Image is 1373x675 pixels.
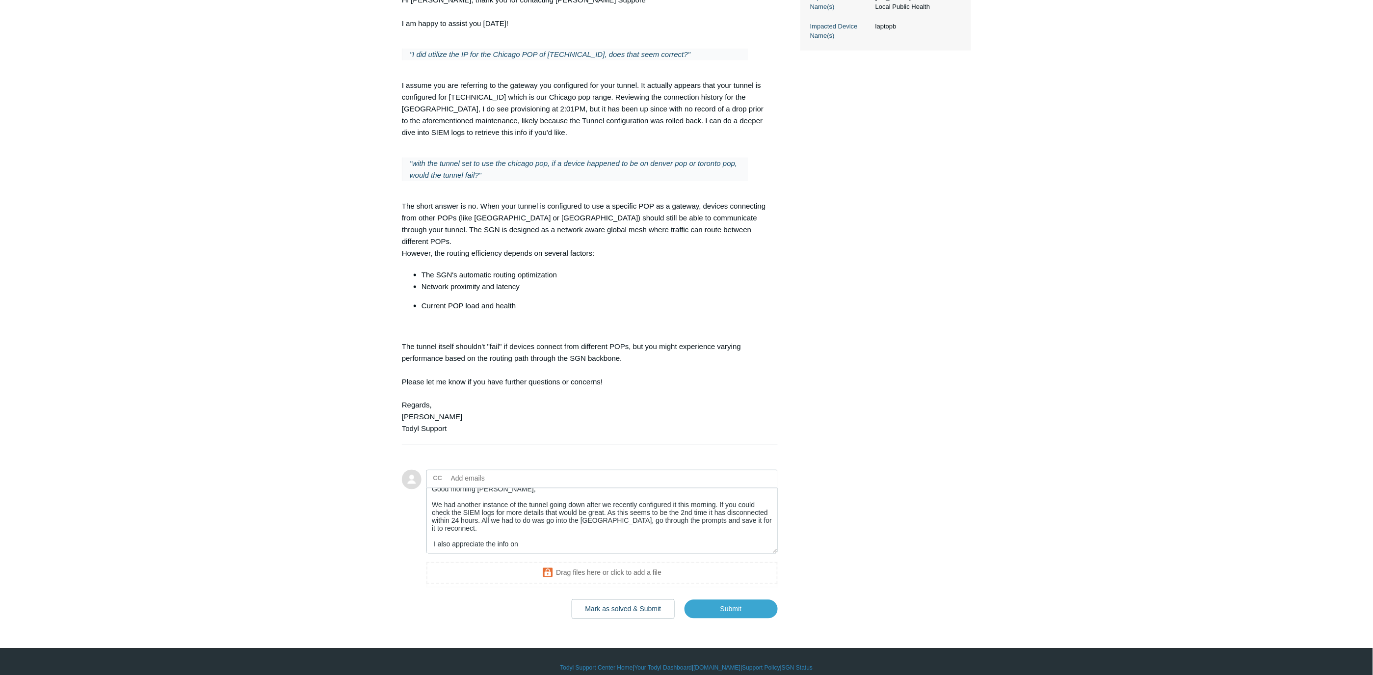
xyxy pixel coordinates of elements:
[871,22,961,31] dd: laptopb
[572,599,675,619] button: Mark as solved & Submit
[410,158,741,181] p: "with the tunnel set to use the chicago pop, if a device happened to be on denver pop or toronto ...
[810,22,871,41] dt: Impacted Device Name(s)
[693,664,740,673] a: [DOMAIN_NAME]
[685,600,778,619] input: Submit
[560,664,633,673] a: Todyl Support Center Home
[742,664,780,673] a: Support Policy
[447,471,553,486] input: Add emails
[402,664,971,673] div: | | | |
[422,300,768,312] p: Current POP load and health
[410,49,741,60] p: "I did utilize the IP for the Chicago POP of [TECHNICAL_ID], does that seem correct?"
[426,488,778,554] textarea: Add your reply
[422,281,768,293] li: Network proximity and latency
[782,664,813,673] a: SGN Status
[634,664,692,673] a: Your Todyl Dashboard
[433,471,443,486] label: CC
[422,269,768,281] li: The SGN's automatic routing optimization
